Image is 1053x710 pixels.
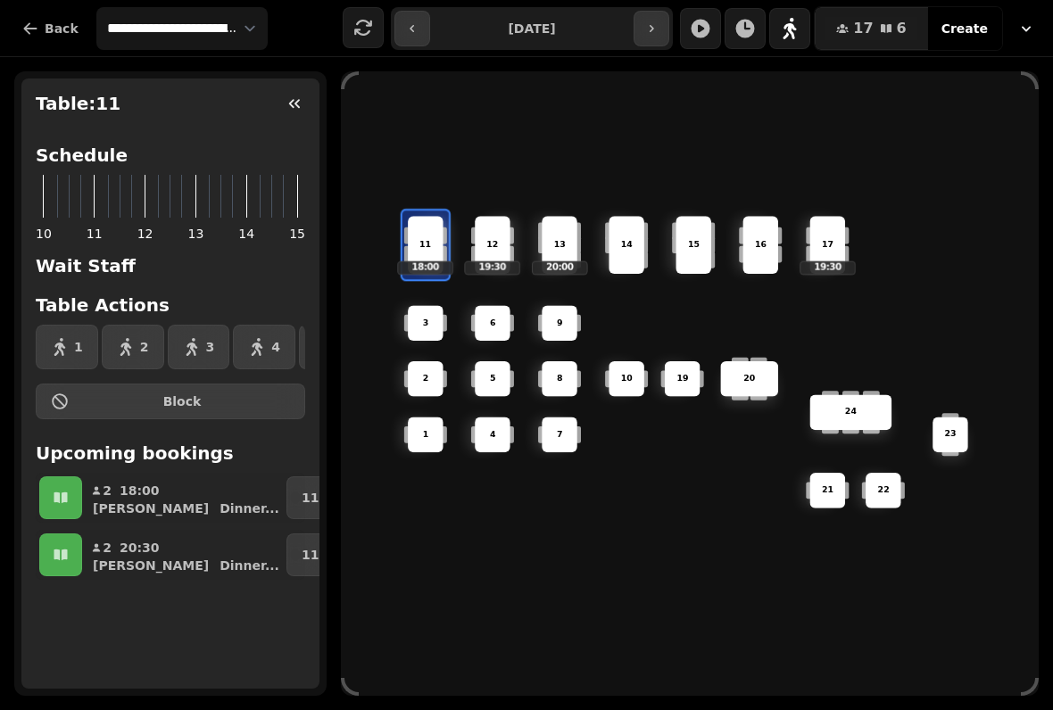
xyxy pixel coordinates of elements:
span: 15 [289,225,305,243]
p: 14 [621,239,633,252]
p: 16 [755,239,767,252]
p: 2 [102,539,112,557]
button: 176 [815,7,927,50]
h2: Upcoming bookings [36,441,305,466]
p: 10 [621,373,633,385]
p: 12 [486,239,498,252]
p: [PERSON_NAME] [93,499,209,517]
p: 19 [676,373,688,385]
span: 6 [897,21,907,36]
button: Block [36,384,305,419]
p: 15 [688,239,700,252]
span: Create [941,22,988,35]
p: 9 [557,317,563,329]
p: 8 [557,373,563,385]
p: Dinner ... [220,557,279,574]
p: 4 [490,428,496,441]
p: 20:30 [120,539,160,557]
span: 17 [853,21,873,36]
p: [PERSON_NAME] [93,557,209,574]
p: 17 [822,239,833,252]
span: 11 [87,225,103,243]
p: 11 [419,239,431,252]
p: 20:00 [533,262,586,274]
h2: Schedule [36,143,128,168]
button: 3 [168,325,230,369]
p: 23 [944,428,956,441]
span: 13 [187,225,203,243]
p: 18:00 [399,262,452,274]
button: 218:00[PERSON_NAME]Dinner... [86,476,283,519]
p: 21 [822,484,833,497]
p: 3 [423,317,429,329]
p: 7 [557,428,563,441]
span: Block [74,395,290,408]
button: 220:30[PERSON_NAME]Dinner... [86,533,283,576]
span: 2 [140,341,149,353]
p: 2 [423,373,429,385]
p: 18:00 [120,482,160,499]
p: 22 [877,484,889,497]
p: 2 [102,482,112,499]
p: 13 [553,239,565,252]
span: 12 [137,225,153,243]
p: 1 [423,428,429,441]
button: 2 [102,325,164,369]
span: 1 [74,341,83,353]
p: 20 [743,373,755,385]
h2: Table: 11 [29,91,120,116]
p: 11 [302,489,319,507]
p: 6 [490,317,496,329]
button: 11 [286,476,334,519]
p: 19:30 [800,262,854,274]
h2: Table Actions [36,293,305,318]
span: 3 [206,341,215,353]
p: 19:30 [466,262,519,274]
span: 10 [36,225,52,243]
p: 24 [845,406,857,418]
button: Create [927,7,1002,50]
button: 4 [233,325,295,369]
button: 1 [36,325,98,369]
button: Back [7,7,93,50]
button: 11 [286,533,334,576]
span: Back [45,22,79,35]
h2: Wait Staff [36,253,305,278]
span: 14 [238,225,254,243]
p: 11 [302,546,319,564]
p: 5 [490,373,496,385]
p: Dinner ... [220,499,279,517]
span: 4 [271,341,280,353]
